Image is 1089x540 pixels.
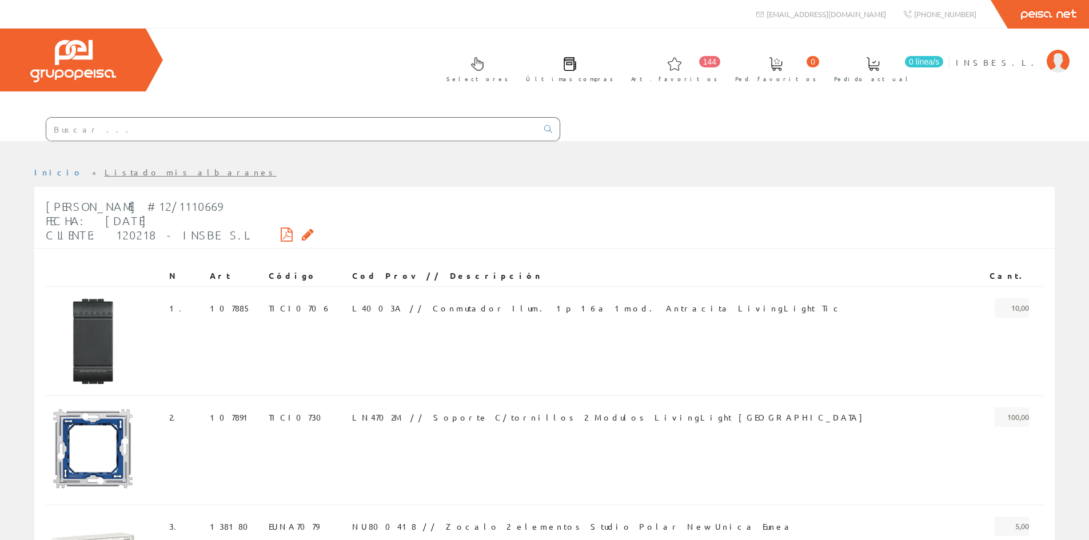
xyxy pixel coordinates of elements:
[352,517,793,536] span: NU800418 // Zocalo 2 elementos Studio Polar New Unica Eunea
[210,517,255,536] span: 138180
[174,521,184,531] a: .
[165,266,205,286] th: N
[834,73,912,85] span: Pedido actual
[46,199,253,242] span: [PERSON_NAME] #12/1110669 Fecha: [DATE] Cliente: 120218 - INSBE S.L.
[173,412,182,422] a: .
[435,47,514,89] a: Selectores
[269,298,332,318] span: TICI0706
[735,73,816,85] span: Ped. favoritos
[995,517,1029,536] span: 5,00
[956,57,1041,68] span: INSBE S.L.
[302,230,314,238] i: Solicitar por email copia firmada
[281,230,293,238] i: Descargar PDF
[620,47,723,89] a: 144 Art. favoritos
[514,47,619,89] a: Últimas compras
[269,517,319,536] span: EUNA7079
[631,73,717,85] span: Art. favoritos
[169,517,184,536] span: 3
[34,167,83,177] a: Inicio
[995,298,1029,318] span: 10,00
[983,266,1034,286] th: Cant.
[807,56,819,67] span: 0
[30,40,116,82] img: Grupo Peisa
[210,298,251,318] span: 107885
[264,266,348,286] th: Código
[352,298,843,318] span: L4003A // Conmutador Ilum. 1p 16a 1mod. Antracita LivingLight Tic
[50,407,136,493] img: Foto artículo (150x150)
[348,266,983,286] th: Cod Prov // Descripción
[767,9,886,19] span: [EMAIL_ADDRESS][DOMAIN_NAME]
[956,47,1070,58] a: INSBE S.L.
[526,73,613,85] span: Últimas compras
[179,303,189,313] a: .
[50,298,136,384] img: Foto artículo (150x150)
[446,73,508,85] span: Selectores
[995,407,1029,427] span: 100,00
[905,56,943,67] span: 0 línea/s
[269,407,328,427] span: TICI0730
[105,167,277,177] a: Listado mis albaranes
[352,407,868,427] span: LN4702M // Soporte C/tornillos 2 Modulos LivingLight [GEOGRAPHIC_DATA]
[210,407,253,427] span: 107891
[46,118,537,141] input: Buscar ...
[914,9,976,19] span: [PHONE_NUMBER]
[169,298,189,318] span: 1
[699,56,720,67] span: 144
[205,266,264,286] th: Art
[169,407,182,427] span: 2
